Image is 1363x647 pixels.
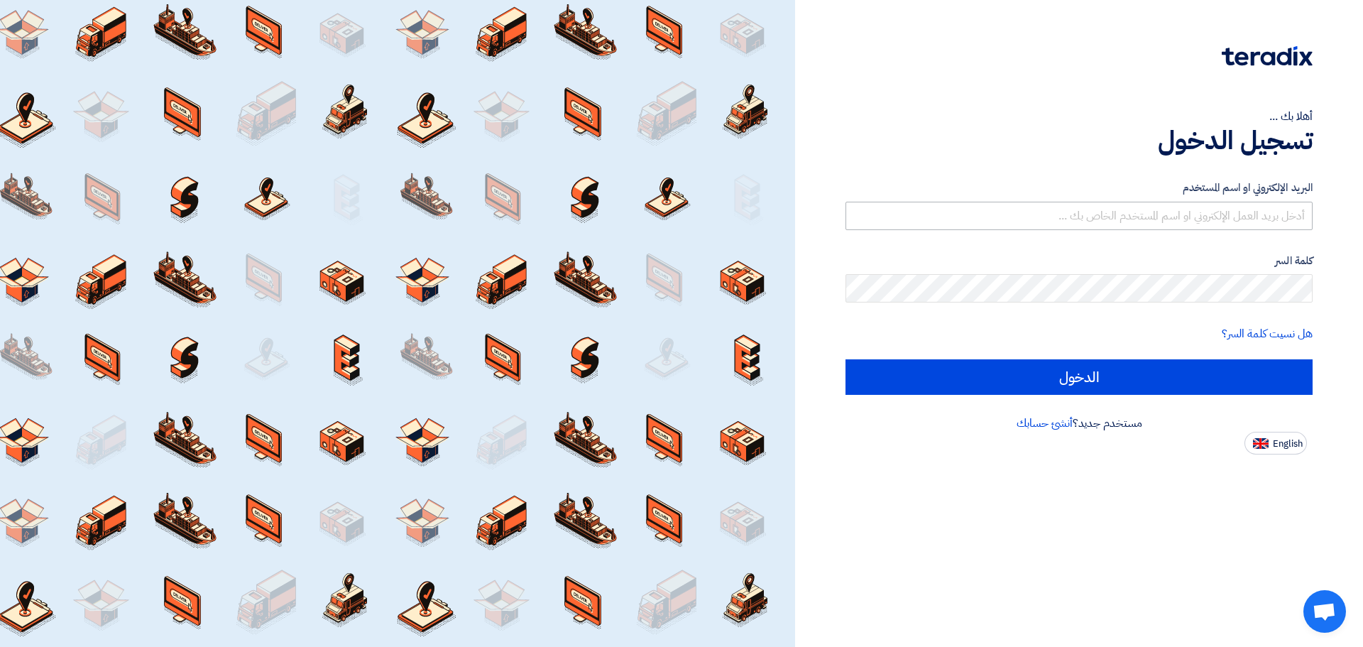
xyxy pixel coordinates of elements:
[1303,590,1346,633] div: Open chat
[845,108,1313,125] div: أهلا بك ...
[1253,438,1269,449] img: en-US.png
[1273,439,1303,449] span: English
[1244,432,1307,455] button: English
[845,180,1313,196] label: البريد الإلكتروني او اسم المستخدم
[1017,415,1073,432] a: أنشئ حسابك
[845,415,1313,432] div: مستخدم جديد؟
[845,359,1313,395] input: الدخول
[1222,46,1313,66] img: Teradix logo
[845,253,1313,269] label: كلمة السر
[845,125,1313,156] h1: تسجيل الدخول
[845,202,1313,230] input: أدخل بريد العمل الإلكتروني او اسم المستخدم الخاص بك ...
[1222,325,1313,342] a: هل نسيت كلمة السر؟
